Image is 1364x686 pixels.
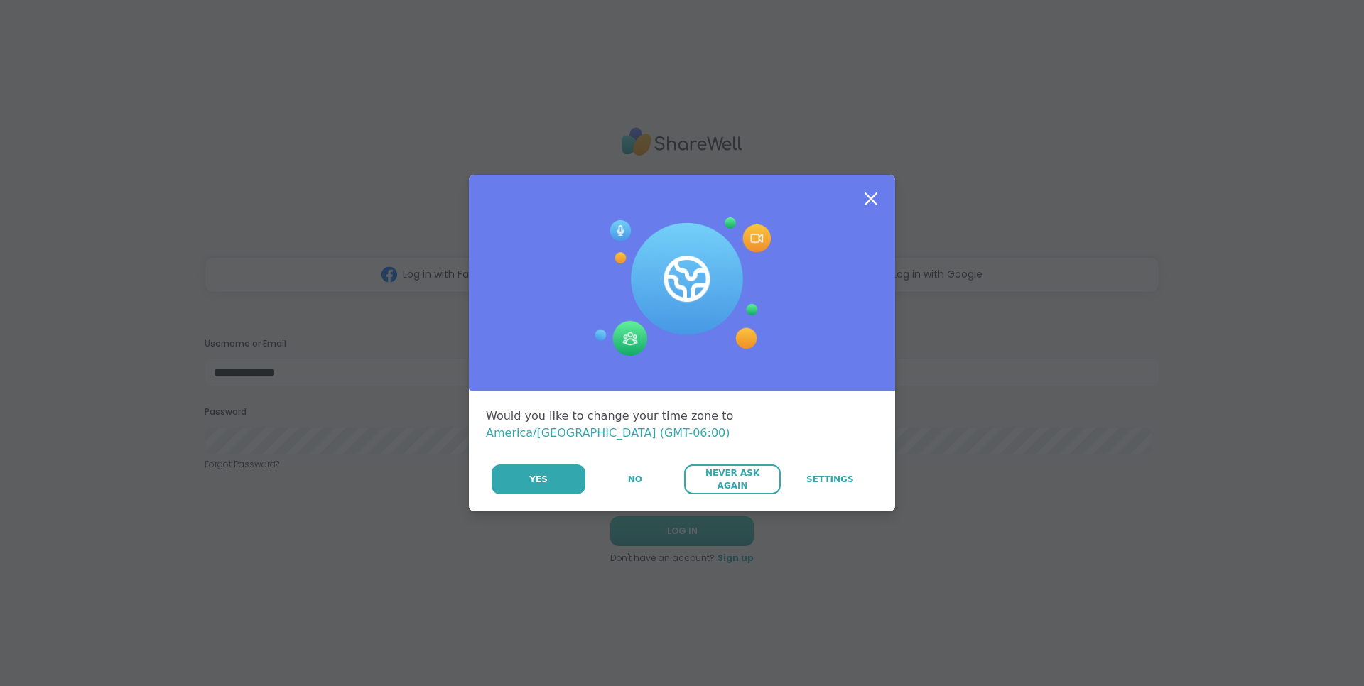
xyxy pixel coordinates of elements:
[486,426,730,440] span: America/[GEOGRAPHIC_DATA] (GMT-06:00)
[587,464,683,494] button: No
[628,473,642,486] span: No
[782,464,878,494] a: Settings
[806,473,854,486] span: Settings
[529,473,548,486] span: Yes
[486,408,878,442] div: Would you like to change your time zone to
[492,464,585,494] button: Yes
[593,217,771,356] img: Session Experience
[684,464,780,494] button: Never Ask Again
[691,467,773,492] span: Never Ask Again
